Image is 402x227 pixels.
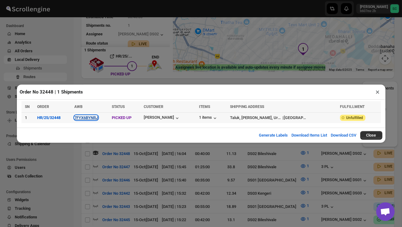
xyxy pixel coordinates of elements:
[112,115,131,120] span: PICKED UP
[199,105,210,109] span: ITEMS
[230,115,336,121] div: |
[256,129,292,141] button: Generate Labels
[37,115,60,120] button: HR/25/32448
[74,115,98,120] button: 7FYX6BYNRJ
[25,105,30,109] span: SN
[74,105,83,109] span: AWB
[284,115,306,121] div: [GEOGRAPHIC_DATA]
[373,88,382,96] button: ×
[230,115,282,121] div: Taluk, [PERSON_NAME], Urban Clusters Layout
[288,129,331,141] button: Download Items List
[346,115,363,120] span: Unfulfilled
[144,105,163,109] span: CUSTOMER
[327,129,360,141] button: Download CSV
[360,131,382,140] button: Close
[37,105,49,109] span: ORDER
[340,105,365,109] span: FULFILLMENT
[21,112,35,123] td: 1
[230,105,264,109] span: SHIPPING ADDRESS
[112,105,125,109] span: STATUS
[20,89,83,95] h2: Order No 32448 | 1 Shipments
[144,115,180,121] button: [PERSON_NAME]
[376,202,395,221] div: Open chat
[199,115,218,121] button: 1 items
